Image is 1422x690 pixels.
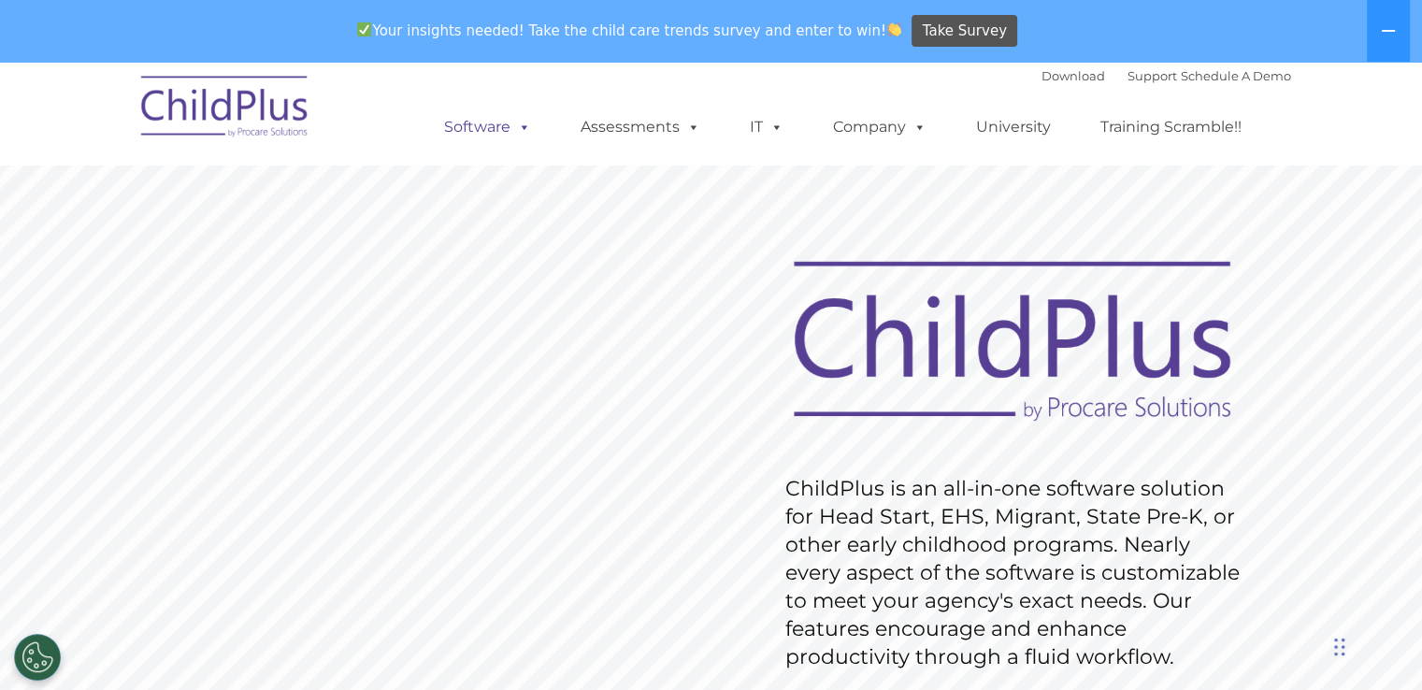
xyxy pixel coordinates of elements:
div: Drag [1334,619,1345,675]
a: Assessments [562,108,719,146]
span: Take Survey [923,15,1007,48]
a: Download [1041,68,1105,83]
a: University [957,108,1070,146]
a: Take Survey [912,15,1017,48]
iframe: Chat Widget [1117,488,1422,690]
a: Support [1128,68,1177,83]
button: Cookies Settings [14,634,61,681]
rs-layer: ChildPlus is an all-in-one software solution for Head Start, EHS, Migrant, State Pre-K, or other ... [785,475,1249,671]
font: | [1041,68,1291,83]
a: Schedule A Demo [1181,68,1291,83]
img: ✅ [357,22,371,36]
span: Your insights needed! Take the child care trends survey and enter to win! [350,12,910,49]
img: 👏 [887,22,901,36]
a: Training Scramble!! [1082,108,1260,146]
a: Software [425,108,550,146]
img: ChildPlus by Procare Solutions [132,63,319,156]
a: Company [814,108,945,146]
a: IT [731,108,802,146]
